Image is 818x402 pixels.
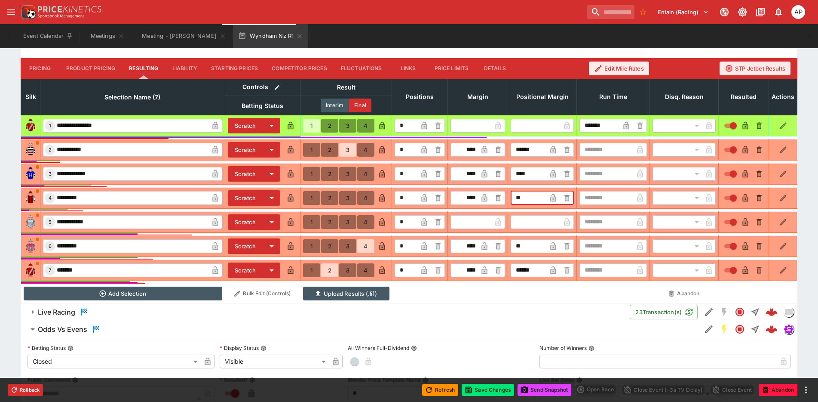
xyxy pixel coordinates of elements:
button: 2 [321,215,338,229]
svg: Closed [735,307,745,317]
img: logo-cerberus--red.svg [766,306,778,318]
div: 84eae77c-3a8e-4af7-a956-9e8023e289a5 [766,306,778,318]
button: Edit Mile Rates [589,62,649,75]
button: 2 [321,143,338,157]
button: All Winners Full-Dividend [411,345,417,351]
div: split button [575,383,617,396]
p: Betting Status [28,344,66,352]
span: Mark an event as closed and abandoned. [759,385,797,393]
div: liveracing [784,307,794,317]
button: Odds Vs Evens [21,321,701,338]
button: Scratch [228,142,263,158]
button: Edit Detail [701,304,717,320]
th: Positional Margin [508,79,577,115]
img: Sportsbook Management [38,14,84,18]
button: 3 [339,119,356,133]
p: Public Comments [28,376,70,383]
button: 1 [303,143,320,157]
button: 4 [357,215,374,229]
button: Betting Status [67,345,74,351]
button: Scratch [228,238,263,254]
button: Live Racing [21,303,630,321]
img: runner 7 [24,263,37,277]
button: 1 [303,167,320,181]
button: Select Tenant [653,5,714,19]
div: Visible [220,355,329,368]
button: Liability [165,58,204,79]
span: 4 [47,195,53,201]
input: search [587,5,634,19]
th: Actions [769,79,797,115]
button: 1 [303,119,320,133]
button: Refresh [422,384,458,396]
button: 3 [339,143,356,157]
p: Live Bet Delay [539,376,575,383]
th: Resulted [719,79,769,115]
button: Details [475,58,514,79]
button: Toggle light/dark mode [735,4,750,20]
button: 1 [303,191,320,205]
span: 5 [47,219,53,225]
th: Disq. Reason [650,79,719,115]
p: All Winners Full-Dividend [348,344,409,352]
button: Scratch [228,166,263,182]
img: runner 1 [24,119,37,133]
img: PriceKinetics Logo [19,3,36,21]
div: Closed [28,355,201,368]
button: Interim [321,99,349,112]
button: Number of Winners [588,345,594,351]
button: Bulk edit [272,82,283,93]
span: 3 [47,171,53,177]
button: Connected to PK [717,4,732,20]
button: Abandon [759,384,797,396]
a: 84eae77c-3a8e-4af7-a956-9e8023e289a5 [763,303,780,321]
span: 6 [47,243,53,249]
button: 3 [339,167,356,181]
button: 4 [357,167,374,181]
button: 2 [321,239,338,253]
img: simulator [784,325,793,334]
button: Final [349,99,371,112]
button: Scratch [228,190,263,206]
button: Add Selection [24,287,223,300]
th: Controls [225,79,300,96]
button: Starting Prices [204,58,265,79]
button: STP Jetbet Results [720,62,790,75]
svg: Closed [735,324,745,334]
img: runner 3 [24,167,37,181]
span: 7 [47,267,53,273]
span: Selection Name (7) [95,92,170,102]
button: Fluctuations [334,58,389,79]
button: Resulting [122,58,165,79]
button: more [801,385,811,395]
button: Wyndham Nz R1 [233,24,308,48]
button: Scratch [228,214,263,230]
button: SGM Enabled [717,322,732,337]
div: Allan Pollitt [791,5,805,19]
img: runner 2 [24,143,37,157]
button: Scratch [228,118,263,133]
button: No Bookmarks [636,5,650,19]
button: Meeting - Wyndham Nz [137,24,231,48]
span: 1 [47,123,53,129]
button: Resulted? [249,377,255,383]
p: Display Status [220,344,259,352]
button: 3 [339,263,356,277]
button: Competitor Prices [265,58,334,79]
button: 3 [339,191,356,205]
a: eb270d43-02e5-46fb-ae5f-d65a32df68c4 [763,321,780,338]
button: Send Snapshot [518,384,571,396]
button: Product Pricing [59,58,122,79]
h6: Odds Vs Evens [38,325,87,334]
button: 23Transaction(s) [630,305,698,319]
p: Blender Price Template Name [348,376,421,383]
button: Price Limits [428,58,476,79]
h6: Live Racing [38,308,75,317]
button: Bulk Edit (Controls) [227,287,297,300]
button: Meetings [80,24,135,48]
button: Notifications [771,4,786,20]
button: 3 [339,215,356,229]
p: Number of Winners [539,344,587,352]
th: Positions [392,79,448,115]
